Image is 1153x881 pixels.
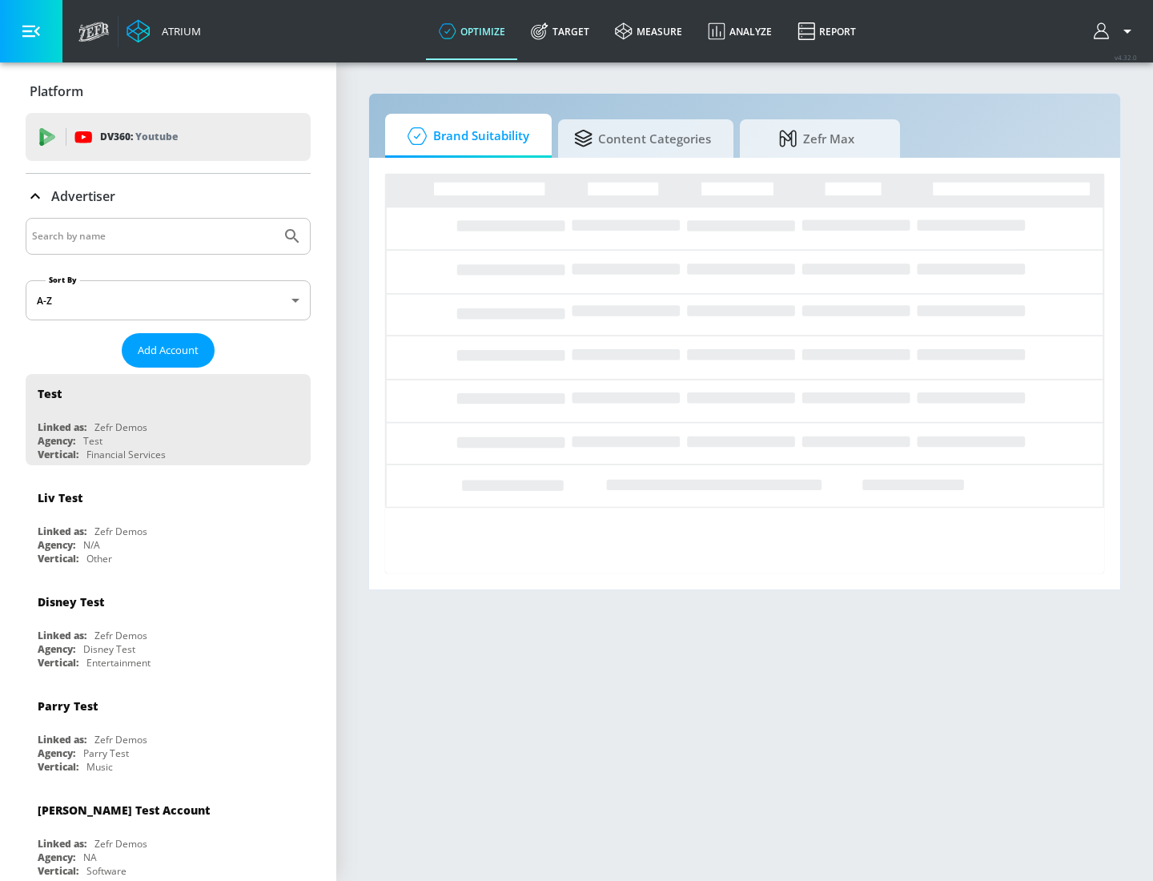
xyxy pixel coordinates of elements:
[83,642,135,656] div: Disney Test
[401,117,529,155] span: Brand Suitability
[38,656,78,670] div: Vertical:
[122,333,215,368] button: Add Account
[38,490,82,505] div: Liv Test
[26,174,311,219] div: Advertiser
[38,420,86,434] div: Linked as:
[26,69,311,114] div: Platform
[94,733,147,746] div: Zefr Demos
[38,594,104,609] div: Disney Test
[86,864,127,878] div: Software
[86,448,166,461] div: Financial Services
[26,113,311,161] div: DV360: Youtube
[100,128,178,146] p: DV360:
[94,837,147,851] div: Zefr Demos
[38,448,78,461] div: Vertical:
[127,19,201,43] a: Atrium
[138,341,199,360] span: Add Account
[26,582,311,674] div: Disney TestLinked as:Zefr DemosAgency:Disney TestVertical:Entertainment
[26,280,311,320] div: A-Z
[426,2,518,60] a: optimize
[38,864,78,878] div: Vertical:
[38,803,210,818] div: [PERSON_NAME] Test Account
[83,434,102,448] div: Test
[518,2,602,60] a: Target
[38,851,75,864] div: Agency:
[602,2,695,60] a: measure
[785,2,869,60] a: Report
[30,82,83,100] p: Platform
[26,374,311,465] div: TestLinked as:Zefr DemosAgency:TestVertical:Financial Services
[86,760,113,774] div: Music
[695,2,785,60] a: Analyze
[26,478,311,569] div: Liv TestLinked as:Zefr DemosAgency:N/AVertical:Other
[38,434,75,448] div: Agency:
[155,24,201,38] div: Atrium
[83,746,129,760] div: Parry Test
[1115,53,1137,62] span: v 4.32.0
[38,760,78,774] div: Vertical:
[38,629,86,642] div: Linked as:
[83,538,100,552] div: N/A
[86,552,112,565] div: Other
[51,187,115,205] p: Advertiser
[38,386,62,401] div: Test
[86,656,151,670] div: Entertainment
[32,226,275,247] input: Search by name
[83,851,97,864] div: NA
[38,538,75,552] div: Agency:
[756,119,878,158] span: Zefr Max
[38,552,78,565] div: Vertical:
[574,119,711,158] span: Content Categories
[38,698,98,714] div: Parry Test
[94,629,147,642] div: Zefr Demos
[135,128,178,145] p: Youtube
[38,837,86,851] div: Linked as:
[94,420,147,434] div: Zefr Demos
[38,642,75,656] div: Agency:
[46,275,80,285] label: Sort By
[26,686,311,778] div: Parry TestLinked as:Zefr DemosAgency:Parry TestVertical:Music
[38,733,86,746] div: Linked as:
[38,525,86,538] div: Linked as:
[38,746,75,760] div: Agency:
[94,525,147,538] div: Zefr Demos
